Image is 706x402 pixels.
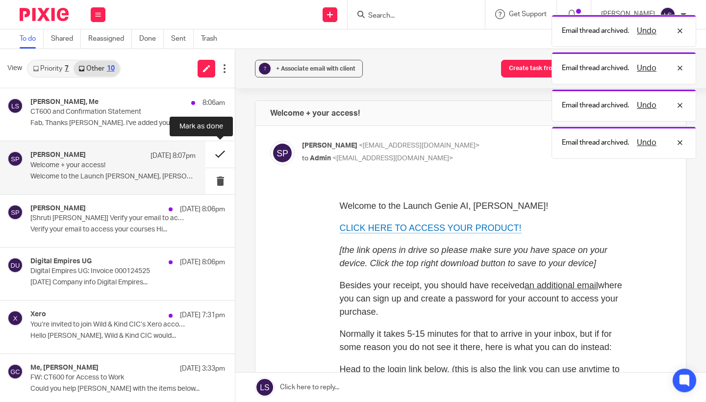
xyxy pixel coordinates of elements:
[332,155,453,162] span: <[EMAIL_ADDRESS][DOMAIN_NAME]>
[562,138,629,148] p: Email thread archived.
[151,151,196,161] p: [DATE] 8:07pm
[180,310,225,320] p: [DATE] 7:31pm
[7,151,23,167] img: svg%3E
[276,66,355,72] span: + Associate email with client
[634,62,659,74] button: Undo
[660,7,676,23] img: svg%3E
[65,65,69,72] div: 7
[30,267,186,276] p: Digital Empires UG: Invoice 000124525
[180,204,225,214] p: [DATE] 8:06pm
[171,29,194,49] a: Sent
[30,98,99,106] h4: [PERSON_NAME], Me
[20,29,44,49] a: To do
[30,374,186,382] p: FW: CT600 for Access to Work
[38,178,332,204] p: Head to the login link below. (this is also the link you can use anytime to login to access your ...
[634,25,659,37] button: Undo
[30,173,196,181] p: Welcome to the Launch [PERSON_NAME], [PERSON_NAME]! ...
[74,61,119,76] a: Other10
[51,29,81,49] a: Shared
[38,60,305,83] em: [the link opens in drive so please make sure you have space on your device. Click the top right d...
[28,61,74,76] a: Priority7
[7,257,23,273] img: svg%3E
[180,257,225,267] p: [DATE] 8:06pm
[30,161,163,170] p: Welcome + your access!
[38,15,332,28] p: Welcome to the Launch Genie AI, [PERSON_NAME]!
[7,364,23,379] img: svg%3E
[38,315,332,341] p: Kindly also check your spam & promotions folder to make sure you don't miss out.
[30,278,225,287] p: [DATE] Company info Digital Empires...
[38,257,332,284] p: Enter the email you used while checking out and then click on "Reset my password".
[38,38,220,49] a: CLICK HERE TO ACCESS YOUR PRODUCT!
[30,119,225,127] p: Fab, Thanks [PERSON_NAME]. I've added you...
[30,204,86,213] h4: [PERSON_NAME]
[562,100,629,110] p: Email thread archived.
[562,63,629,73] p: Email thread archived.
[38,213,332,226] p: ​ ​
[634,100,659,111] button: Undo
[30,108,186,116] p: CT600 and Confirmation Statement
[30,214,186,223] p: [Shruti [PERSON_NAME]] Verify your email to access your courses
[7,204,23,220] img: svg%3E
[38,37,332,50] p: ​ ​
[38,215,115,225] a: YOUR LOGIN LINK
[38,94,332,134] p: Besides your receipt, you should have received where you can sign up and create a password for yo...
[88,29,132,49] a: Reassigned
[270,141,295,165] img: svg%3E
[7,63,22,74] span: View
[30,226,225,234] p: Verify your email to access your courses Hi...
[139,29,164,49] a: Done
[180,364,225,374] p: [DATE] 3:33pm
[30,151,86,159] h4: [PERSON_NAME]
[259,63,271,75] div: ?
[30,321,186,329] p: You’re invited to join Wild & Kind CIC’s Xero account
[201,29,225,49] a: Trash
[223,96,296,105] u: an additional email
[30,310,46,319] h4: Xero
[38,143,332,169] p: Normally it takes 5-15 minutes for that to arrive in your inbox, but if for some reason you do no...
[302,155,308,162] span: to
[270,108,360,118] h4: Welcome + your access!
[38,293,332,306] p: This should send you a link to reset your password and login.
[20,8,69,21] img: Pixie
[202,98,225,108] p: 8:06am
[7,310,23,326] img: svg%3E
[7,98,23,114] img: svg%3E
[30,332,225,340] p: Hello [PERSON_NAME], Wild & Kind CIC would...
[562,26,629,36] p: Email thread archived.
[310,155,331,162] span: Admin
[634,137,659,149] button: Undo
[107,65,115,72] div: 10
[302,142,357,149] span: [PERSON_NAME]
[30,385,225,393] p: Could you help [PERSON_NAME] with the items below...
[30,364,99,372] h4: Me, [PERSON_NAME]
[255,60,363,77] button: ? + Associate email with client
[30,257,92,266] h4: Digital Empires UG
[38,350,332,390] p: If this still doesn't work it is possible that you either made a typo in your email while checkin...
[38,235,332,249] p: and click on "forgot your password".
